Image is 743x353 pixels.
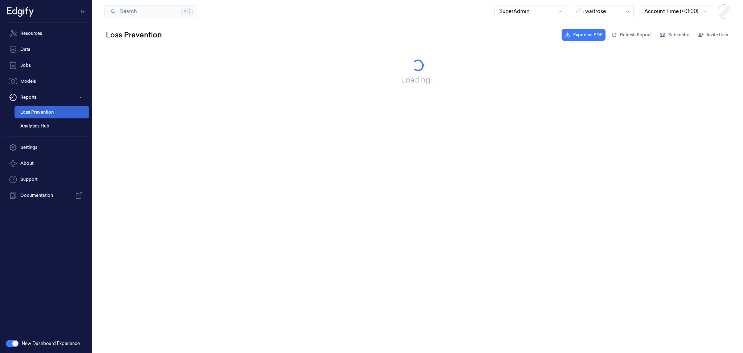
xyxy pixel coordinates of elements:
[15,120,89,132] a: Analytics Hub
[308,28,342,39] div: Loading…
[3,90,89,105] button: Reports
[3,74,89,89] a: Models
[695,29,731,41] button: Invite User
[15,106,89,118] a: Loss Prevention
[104,5,197,18] button: Search⌘K
[657,29,692,41] button: Subscribe
[3,172,89,187] a: Support
[3,42,89,57] a: Data
[668,32,689,38] span: Subscribe
[3,156,89,171] button: About
[3,58,89,73] a: Jobs
[608,29,654,41] button: Refresh Report
[104,28,163,41] div: Loss Prevention
[3,188,89,203] a: Documentation
[707,32,728,38] span: Invite User
[78,5,89,17] button: Toggle Navigation
[117,8,137,15] span: Search
[620,32,651,38] span: Refresh Report
[573,32,603,38] span: Export as PDF
[562,29,606,41] button: Export as PDF
[3,26,89,41] a: Resources
[3,140,89,155] a: Settings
